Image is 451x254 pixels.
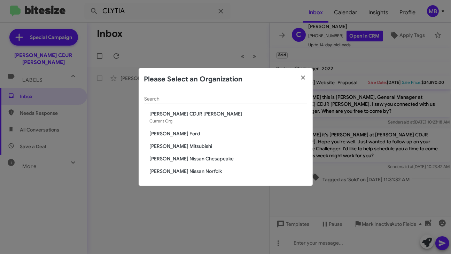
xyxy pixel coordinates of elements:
[150,143,307,150] span: [PERSON_NAME] Mitsubishi
[150,155,307,162] span: [PERSON_NAME] Nissan Chesapeake
[150,118,173,124] span: Current Org
[150,110,307,117] span: [PERSON_NAME] CDJR [PERSON_NAME]
[150,130,307,137] span: [PERSON_NAME] Ford
[150,168,307,175] span: [PERSON_NAME] Nissan Norfolk
[144,74,243,85] h2: Please Select an Organization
